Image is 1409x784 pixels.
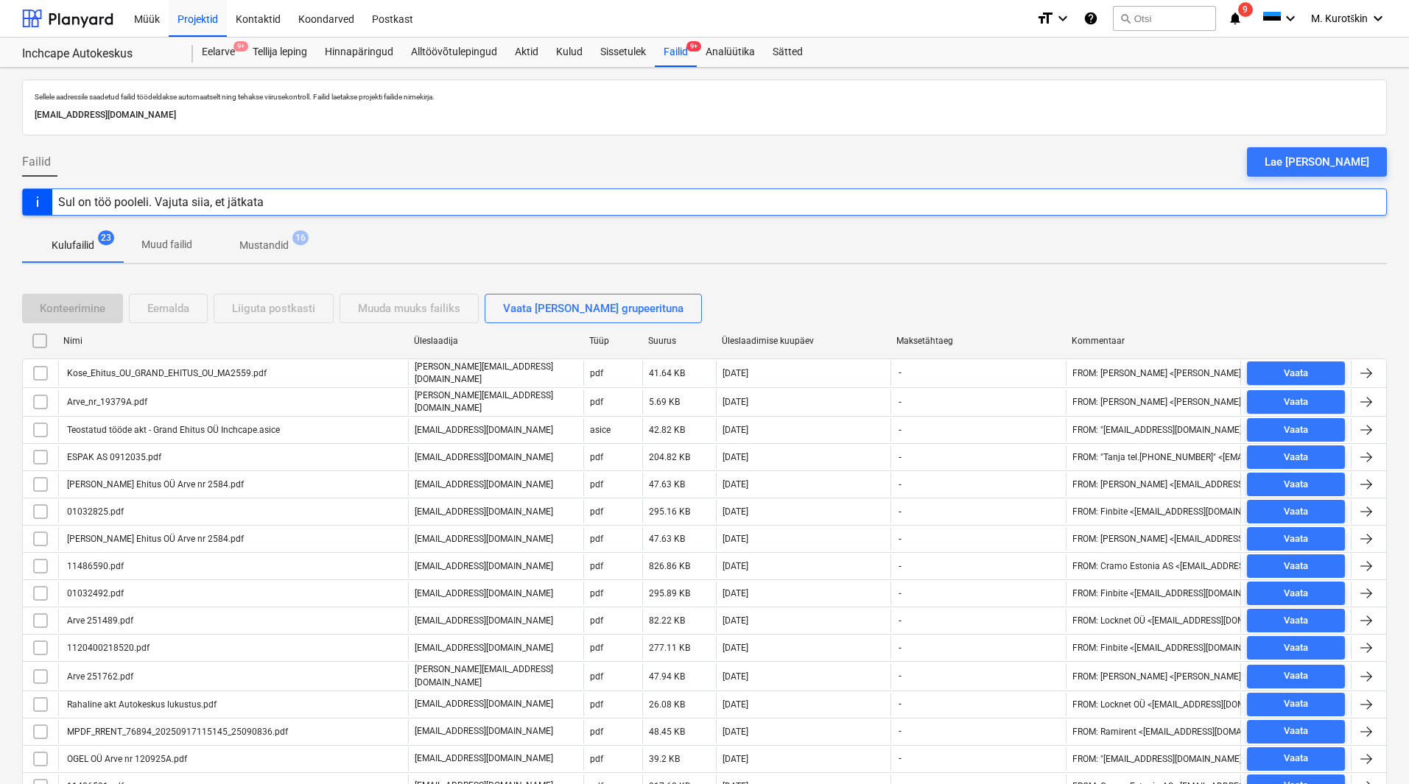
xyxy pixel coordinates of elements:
span: - [897,752,903,765]
div: Vaata [1284,723,1308,740]
p: [EMAIL_ADDRESS][DOMAIN_NAME] [35,107,1374,123]
span: - [897,560,903,573]
button: Lae [PERSON_NAME] [1247,147,1387,177]
button: Vaata [1247,390,1345,414]
span: - [897,367,903,379]
p: [PERSON_NAME][EMAIL_ADDRESS][DOMAIN_NAME] [415,663,577,688]
div: Arve 251489.pdf [65,615,133,626]
a: Sissetulek [591,38,655,67]
span: search [1120,13,1131,24]
i: keyboard_arrow_down [1054,10,1072,27]
div: 295.89 KB [649,588,690,598]
div: 47.63 KB [649,534,685,544]
div: Eelarve [193,38,244,67]
p: [EMAIL_ADDRESS][DOMAIN_NAME] [415,752,553,765]
i: notifications [1228,10,1243,27]
div: Vaata [1284,668,1308,685]
div: Vaata [1284,640,1308,657]
p: [EMAIL_ADDRESS][DOMAIN_NAME] [415,506,553,518]
div: Tüüp [589,336,636,346]
div: 277.11 KB [649,643,690,653]
button: Vaata [1247,418,1345,442]
div: Vaata [1284,422,1308,439]
div: Vaata [PERSON_NAME] grupeerituna [503,299,684,318]
button: Vaata [1247,609,1345,632]
button: Vaata [1247,693,1345,716]
div: pdf [590,368,603,378]
span: - [897,615,903,627]
div: 826.86 KB [649,561,690,571]
button: Vaata [1247,720,1345,744]
div: Kose_Ehitus_OU_GRAND_EHITUS_OU_MA2559.pdf [65,368,267,378]
a: Alltöövõtulepingud [402,38,506,67]
div: Vaata [1284,612,1308,629]
button: Vaata [1247,361,1345,385]
div: [DATE] [723,425,748,435]
i: Abikeskus [1083,10,1098,27]
div: Sul on töö pooleli. Vajuta siia, et jätkata [58,195,264,209]
div: [DATE] [723,643,748,653]
div: [DATE] [723,754,748,764]
div: Vaata [1284,365,1308,382]
span: 23 [98,230,114,245]
button: Vaata [1247,554,1345,578]
p: Muud failid [141,237,192,252]
div: Üleslaadimise kuupäev [722,336,885,346]
p: Kulufailid [52,238,94,253]
div: Rahaline akt Autokeskus lukustus.pdf [65,699,217,710]
div: Failid [655,38,697,67]
p: [EMAIL_ADDRESS][DOMAIN_NAME] [415,698,553,710]
div: pdf [590,727,603,737]
button: Otsi [1113,6,1216,31]
div: pdf [590,479,603,490]
div: 47.94 KB [649,671,685,682]
div: 5.69 KB [649,397,680,407]
div: Arve 251762.pdf [65,671,133,682]
div: 204.82 KB [649,452,690,462]
div: [DATE] [723,699,748,710]
span: - [897,725,903,738]
span: - [897,698,903,710]
span: M. Kurotškin [1311,13,1368,25]
div: Vaata [1284,394,1308,411]
div: pdf [590,561,603,571]
div: 295.16 KB [649,506,690,517]
div: pdf [590,534,603,544]
span: - [897,670,903,682]
p: [EMAIL_ADDRESS][DOMAIN_NAME] [415,478,553,491]
p: [EMAIL_ADDRESS][DOMAIN_NAME] [415,533,553,545]
div: Vaata [1284,696,1308,713]
div: 01032825.pdf [65,506,124,517]
div: Suurus [648,336,710,346]
a: Sätted [764,38,812,67]
a: Kulud [547,38,591,67]
div: 48.45 KB [649,727,685,737]
div: Maksetähtaeg [896,336,1060,346]
div: Vaata [1284,449,1308,466]
a: Aktid [506,38,547,67]
div: Vaata [1284,531,1308,548]
span: 9+ [686,41,701,52]
a: Failid9+ [655,38,697,67]
div: 39.2 KB [649,754,680,764]
div: pdf [590,699,603,710]
div: Vaata [1284,750,1308,767]
div: Nimi [63,336,402,346]
div: pdf [590,452,603,462]
div: Hinnapäringud [316,38,402,67]
p: [EMAIL_ADDRESS][DOMAIN_NAME] [415,587,553,600]
div: 01032492.pdf [65,588,124,598]
span: Failid [22,153,51,171]
div: [PERSON_NAME] Ehitus OÜ Arve nr 2584.pdf [65,534,244,544]
button: Vaata [PERSON_NAME] grupeerituna [485,294,702,323]
div: Kommentaar [1072,336,1235,346]
div: pdf [590,615,603,626]
div: Inchcape Autokeskus [22,46,175,62]
span: 9 [1238,2,1253,17]
a: Analüütika [697,38,764,67]
div: 82.22 KB [649,615,685,626]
